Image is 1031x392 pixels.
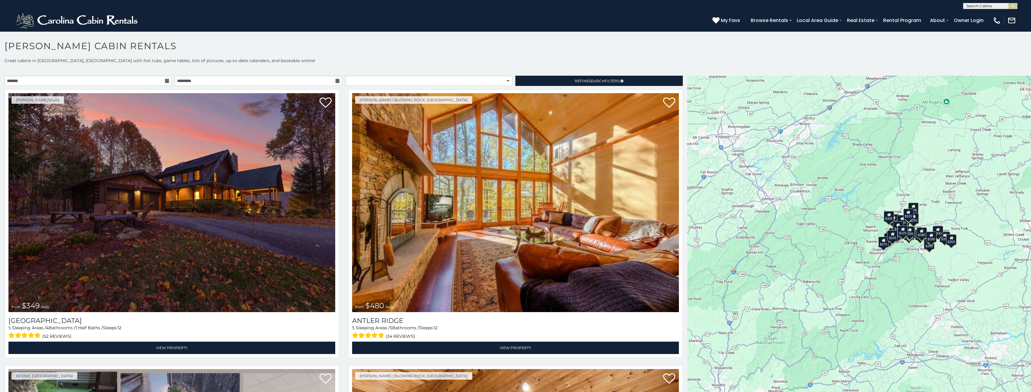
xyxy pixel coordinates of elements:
h3: Diamond Creek Lodge [8,317,335,325]
a: Boone, [GEOGRAPHIC_DATA] [11,372,77,380]
a: Add to favorites [663,97,675,109]
div: $380 [917,227,927,238]
div: $325 [887,230,898,241]
img: White-1-2.png [15,11,140,30]
img: Diamond Creek Lodge [8,93,335,312]
span: (52 reviews) [42,332,72,340]
a: Rental Program [880,15,924,26]
img: Antler Ridge [352,93,679,312]
span: (34 reviews) [386,332,415,340]
div: $355 [940,232,950,242]
a: Antler Ridge [352,317,679,325]
a: Owner Login [951,15,987,26]
div: Sleeping Areas / Bathrooms / Sleeps: [352,325,679,340]
span: from [11,305,21,309]
a: Diamond Creek Lodge from $349 daily [8,93,335,312]
div: $400 [889,228,900,239]
a: Add to favorites [320,97,332,109]
div: Sleeping Areas / Bathrooms / Sleeps: [8,325,335,340]
a: [GEOGRAPHIC_DATA] [8,317,335,325]
span: 12 [434,325,438,330]
a: RefineSearchFilters [515,76,683,86]
a: My Favs [712,17,742,24]
span: 5 [8,325,11,330]
div: $930 [933,226,943,237]
a: View Property [8,342,335,354]
a: Browse Rentals [748,15,791,26]
a: [PERSON_NAME] / Blowing Rock, [GEOGRAPHIC_DATA] [355,96,472,104]
img: mail-regular-white.png [1007,16,1016,25]
a: Add to favorites [320,373,332,385]
a: [PERSON_NAME] / Blowing Rock, [GEOGRAPHIC_DATA] [355,372,472,380]
a: Real Estate [844,15,877,26]
div: $250 [908,213,919,224]
img: phone-regular-white.png [993,16,1001,25]
div: $375 [878,237,889,248]
span: 4 [46,325,49,330]
a: About [927,15,948,26]
div: $225 [898,226,908,236]
span: 5 [352,325,355,330]
span: My Favs [721,17,740,24]
div: $565 [897,215,908,226]
div: $355 [946,234,956,245]
span: daily [41,305,49,309]
span: Search [589,79,605,83]
span: daily [385,305,394,309]
span: $480 [365,301,384,310]
a: [PERSON_NAME]/Vilas [11,96,64,104]
div: $410 [893,221,903,232]
span: from [355,305,364,309]
div: $395 [905,226,915,237]
div: $305 [884,211,894,222]
a: Local Area Guide [794,15,841,26]
div: $350 [924,239,934,249]
span: 1 Half Baths / [75,325,103,330]
a: View Property [352,342,679,354]
div: $299 [926,232,937,242]
div: $695 [915,229,925,240]
div: $525 [908,203,918,213]
div: $330 [884,233,894,244]
span: 5 [390,325,392,330]
span: $349 [22,301,40,310]
a: Antler Ridge from $480 daily [352,93,679,312]
div: $395 [892,228,902,239]
div: $320 [903,209,914,220]
span: 12 [117,325,121,330]
span: Refine Filters [575,79,619,83]
a: Add to favorites [663,373,675,385]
